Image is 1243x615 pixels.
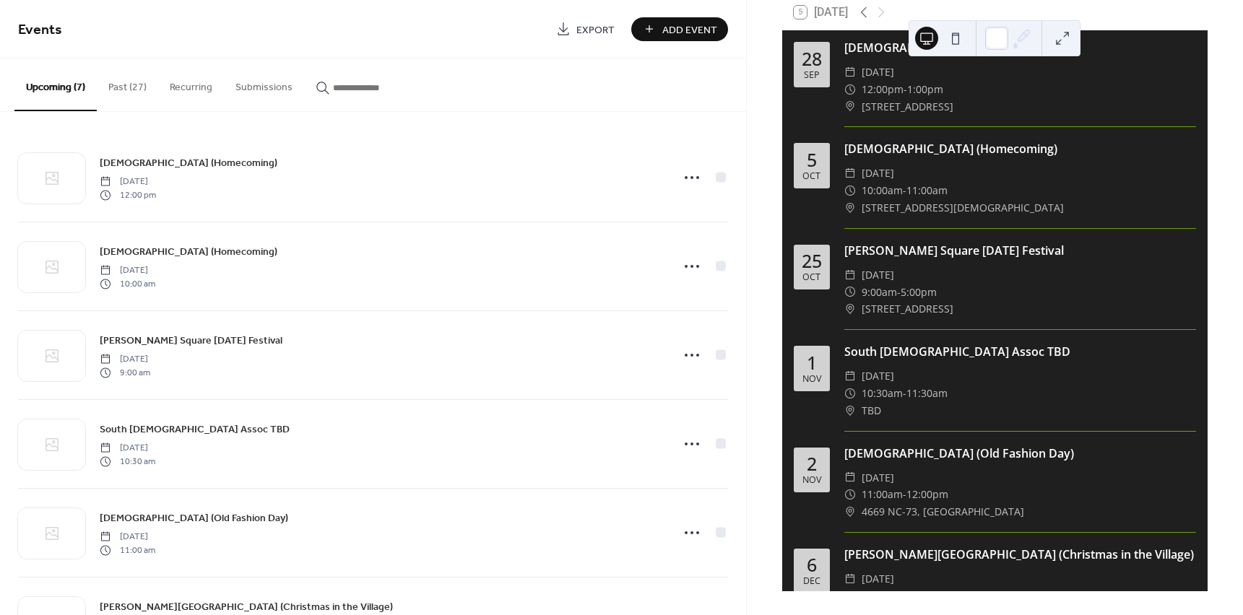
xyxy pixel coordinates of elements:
div: Dec [803,577,820,586]
span: 8:00pm [901,588,937,605]
span: 1:00pm [907,81,943,98]
a: [DEMOGRAPHIC_DATA] (Old Fashion Day) [100,510,288,526]
div: ​ [844,570,856,588]
div: ​ [844,402,856,419]
button: Submissions [224,58,304,110]
span: - [898,588,901,605]
span: [DATE] [862,469,894,487]
span: 10:00 am [100,277,155,290]
div: Nov [802,476,821,485]
div: [DEMOGRAPHIC_DATA] (Old Fashion Day) [844,445,1196,462]
div: South [DEMOGRAPHIC_DATA] Assoc TBD [844,343,1196,360]
span: [DEMOGRAPHIC_DATA] (Homecoming) [100,156,277,171]
span: 5:00pm [901,284,937,301]
a: Export [545,17,625,41]
button: Recurring [158,58,224,110]
div: ​ [844,385,856,402]
div: 6 [807,556,817,574]
a: [DEMOGRAPHIC_DATA] (Homecoming) [100,243,277,260]
span: 11:30am [906,385,948,402]
span: 10:30 am [100,455,155,468]
span: [DATE] [100,175,156,188]
div: ​ [844,588,856,605]
span: 10:00am [862,182,903,199]
div: Sep [804,71,820,80]
a: South [DEMOGRAPHIC_DATA] Assoc TBD [100,421,290,437]
div: ​ [844,367,856,385]
span: 11:00am [906,182,948,199]
span: 12:00pm [906,486,948,503]
span: - [903,182,906,199]
span: 11:00am [862,486,903,503]
div: [DEMOGRAPHIC_DATA] (Homecoming) [844,39,1196,56]
span: [DATE] [862,367,894,385]
span: [STREET_ADDRESS] [862,98,953,115]
span: Events [18,16,62,44]
span: TBD [862,402,881,419]
span: [DATE] [100,531,155,544]
div: ​ [844,486,856,503]
span: 12:00 pm [100,188,156,201]
div: ​ [844,284,856,301]
div: Oct [802,273,820,282]
a: [PERSON_NAME] Square [DATE] Festival [100,332,282,349]
button: Upcoming (7) [14,58,97,111]
span: 12:00pm [862,81,904,98]
div: ​ [844,165,856,182]
div: Oct [802,172,820,181]
span: Add Event [662,22,717,38]
div: ​ [844,199,856,217]
div: ​ [844,300,856,318]
span: 11:00 am [100,544,155,557]
div: ​ [844,81,856,98]
div: ​ [844,64,856,81]
div: ​ [844,503,856,520]
a: [PERSON_NAME][GEOGRAPHIC_DATA] (Christmas in the Village) [100,598,393,615]
div: ​ [844,266,856,284]
span: [DATE] [100,264,155,277]
span: South [DEMOGRAPHIC_DATA] Assoc TBD [100,422,290,437]
a: [DEMOGRAPHIC_DATA] (Homecoming) [100,154,277,171]
span: - [897,284,901,301]
button: Add Event [631,17,728,41]
div: ​ [844,182,856,199]
span: - [904,81,907,98]
div: [PERSON_NAME][GEOGRAPHIC_DATA] (Christmas in the Village) [844,546,1196,563]
div: ​ [844,98,856,115]
span: - [903,486,906,503]
span: [DATE] [862,64,894,81]
span: [STREET_ADDRESS][DEMOGRAPHIC_DATA] [862,199,1064,217]
span: 10:30am [862,385,903,402]
button: Past (27) [97,58,158,110]
div: 2 [807,455,817,473]
div: 25 [802,252,822,270]
span: [STREET_ADDRESS] [862,300,953,318]
span: [PERSON_NAME] Square [DATE] Festival [100,333,282,349]
span: - [903,385,906,402]
div: [PERSON_NAME] Square [DATE] Festival [844,242,1196,259]
div: 28 [802,50,822,68]
div: [DEMOGRAPHIC_DATA] (Homecoming) [844,140,1196,157]
span: [DEMOGRAPHIC_DATA] (Homecoming) [100,245,277,260]
span: 3:00pm [862,588,898,605]
div: Nov [802,375,821,384]
span: [PERSON_NAME][GEOGRAPHIC_DATA] (Christmas in the Village) [100,600,393,615]
span: 9:00am [862,284,897,301]
div: ​ [844,469,856,487]
div: 1 [807,354,817,372]
span: [DATE] [862,266,894,284]
span: 9:00 am [100,366,150,379]
div: 5 [807,151,817,169]
span: [DEMOGRAPHIC_DATA] (Old Fashion Day) [100,511,288,526]
span: [DATE] [100,353,150,366]
span: Export [576,22,615,38]
span: [DATE] [862,570,894,588]
span: 4669 NC-73, [GEOGRAPHIC_DATA] [862,503,1024,520]
span: [DATE] [862,165,894,182]
span: [DATE] [100,442,155,455]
